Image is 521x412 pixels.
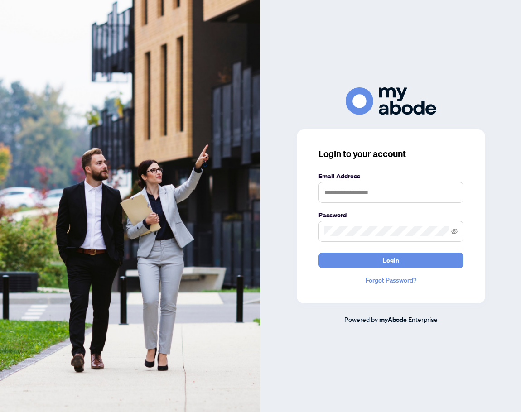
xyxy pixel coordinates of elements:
img: ma-logo [346,87,436,115]
span: Enterprise [408,315,438,323]
span: Login [383,253,399,268]
h3: Login to your account [318,148,463,160]
label: Password [318,210,463,220]
button: Login [318,253,463,268]
label: Email Address [318,171,463,181]
a: myAbode [379,315,407,325]
span: Powered by [344,315,378,323]
a: Forgot Password? [318,275,463,285]
span: eye-invisible [451,228,458,235]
